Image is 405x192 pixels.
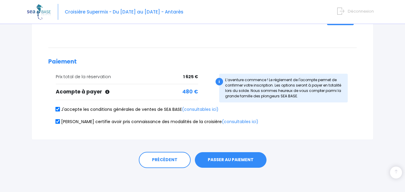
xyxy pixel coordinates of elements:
div: L’aventure commence ! Le règlement de l'acompte permet de confirmer votre inscription. Les option... [219,74,348,102]
span: 1 625 € [183,74,198,80]
button: PASSER AU PAIEMENT [195,152,267,168]
span: 480 € [182,88,198,96]
div: Prix total de la réservation [56,74,198,80]
div: Acompte à payer [56,88,198,96]
span: Déconnexion [348,8,374,14]
input: [PERSON_NAME] certifie avoir pris connaissance des modalités de la croisière(consultables ici) [55,119,60,124]
a: (consultables ici) [182,106,219,112]
span: Croisière Supermix - Du [DATE] au [DATE] - Antarès [65,9,183,15]
div: i [216,78,223,85]
label: [PERSON_NAME] certifie avoir pris connaissance des modalités de la croisière [56,119,258,125]
h2: Paiement [48,58,357,65]
a: (consultables ici) [222,119,258,125]
label: J'accepte les conditions générales de ventes de SEA BASE [56,106,219,113]
input: J'accepte les conditions générales de ventes de SEA BASE(consultables ici) [55,107,60,112]
a: PRÉCÉDENT [139,152,191,168]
